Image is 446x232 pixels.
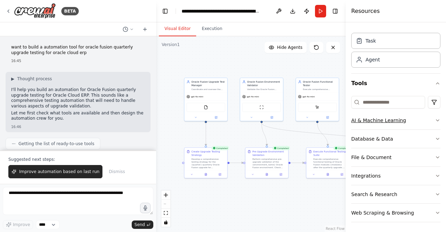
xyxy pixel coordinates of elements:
h4: Resources [351,7,380,15]
img: Logo [14,3,56,19]
img: ScrapeElementFromWebsiteTool [315,105,320,110]
div: Task [366,37,376,44]
button: Switch to previous chat [120,25,137,33]
button: Open in side panel [318,115,338,120]
div: 16:46 [11,124,145,129]
button: Hide Agents [264,42,307,53]
span: Dismiss [109,169,125,174]
button: Dismiss [105,165,128,178]
span: gpt-4o-mini [247,95,259,98]
span: Thought process [17,76,52,82]
a: React Flow attribution [326,227,345,231]
div: 16:45 [11,58,145,63]
div: File & Document [351,154,392,161]
div: Completed [272,146,290,150]
div: Oracle Fusion Upgrade Test ManagerCoordinate and oversee the complete Oracle Fusion quarterly upg... [184,78,228,121]
button: View output [199,172,213,177]
button: File & Document [351,148,440,166]
button: fit view [161,209,170,218]
div: Agent [366,56,380,63]
button: ▶Thought process [11,76,52,82]
div: React Flow controls [161,190,170,227]
div: Crew [351,30,440,73]
button: Send [132,220,153,229]
img: ScrapeWebsiteTool [260,105,264,110]
div: Completed [333,146,351,150]
span: ▶ [11,76,14,82]
button: Web Scraping & Browsing [351,204,440,222]
div: Tools [351,93,440,228]
div: Pre-Upgrade Environment Validation [252,150,286,157]
div: BETA [61,7,79,15]
div: CompletedPre-Upgrade Environment ValidationPerform comprehensive pre-upgrade validation of the {e... [245,148,289,179]
div: Oracle Fusion Functional Tester [303,80,337,87]
div: Search & Research [351,191,397,198]
span: Getting the list of ready-to-use tools [18,141,94,147]
g: Edge from 8304a796-e795-4dca-b879-7fa24e6aa8a3 to f32de01a-4348-479d-8a65-ec1c4486fa26 [230,161,243,165]
div: Execute comprehensive functional testing of Oracle Fusion modules including {modules} to validate... [303,88,337,91]
span: Improve automation based on last run [19,169,99,174]
button: Open in side panel [206,115,226,120]
div: Perform comprehensive pre-upgrade validation of the {environment_name} Oracle Fusion environment.... [252,158,286,169]
div: Oracle Fusion Environment ValidatorValidate the Oracle Fusion environment health and readiness be... [240,78,283,121]
div: Completed [212,146,229,150]
button: View output [321,172,335,177]
g: Edge from b9b760b3-3692-42db-b045-8f882e079bd1 to f32de01a-4348-479d-8a65-ec1c4486fa26 [260,123,269,145]
p: Let me first check what tools are available and then design the automation crew for you. [11,111,145,121]
button: Improve automation based on last run [8,165,102,178]
div: Oracle Fusion Environment Validator [247,80,281,87]
g: Edge from f32de01a-4348-479d-8a65-ec1c4486fa26 to 70d3c46b-3a63-4b1c-bd70-155661ac8a46 [291,161,304,165]
div: Web Scraping & Browsing [351,209,414,216]
button: Tools [351,74,440,93]
span: gpt-4o-mini [191,95,203,98]
button: View output [260,172,274,177]
div: CompletedExecute Functional Testing SuiteExecute comprehensive functional testing of Oracle Fusio... [306,148,349,179]
button: Visual Editor [159,22,196,36]
button: Hide right sidebar [330,6,340,16]
div: Validate the Oracle Fusion environment health and readiness before and after the {quarter} quarte... [247,88,281,91]
button: Search & Research [351,185,440,203]
button: zoom in [161,190,170,200]
button: Open in side panel [214,172,226,177]
button: Click to speak your automation idea [140,203,151,213]
span: Hide Agents [277,45,302,50]
button: Hide left sidebar [160,6,170,16]
div: AI & Machine Learning [351,117,406,124]
p: I'll help you build an automation for Oracle Fusion quarterly upgrade testing for Oracle Cloud ER... [11,87,145,109]
div: Execute Functional Testing Suite [313,150,347,157]
button: Start a new chat [139,25,151,33]
span: gpt-4o-mini [302,95,315,98]
button: AI & Machine Learning [351,111,440,129]
nav: breadcrumb [182,8,260,15]
div: Version 1 [162,42,180,47]
button: Integrations [351,167,440,185]
button: Open in side panel [336,172,348,177]
g: Edge from b9b760b3-3692-42db-b045-8f882e079bd1 to 6bcaa0ba-a25e-4b28-84e8-5065e158b8b0 [260,123,392,145]
button: Improve [3,220,33,229]
div: Oracle Fusion Upgrade Test Manager [191,80,225,87]
p: want to build a automation tool for oracle fusion quarterly upgrade testing for oracle cloud erp [11,45,145,55]
span: Improve [13,222,30,227]
p: Suggested next steps: [8,157,148,162]
g: Edge from 709037e4-8375-4557-b45b-7336511fb000 to 8304a796-e795-4dca-b879-7fa24e6aa8a3 [204,123,208,145]
button: Database & Data [351,130,440,148]
img: FileReadTool [204,105,208,110]
span: Send [134,222,145,227]
div: Integrations [351,172,380,179]
div: Execute comprehensive functional testing of Oracle Fusion modules {modules} after the quarterly u... [313,158,347,169]
div: CompletedCreate Upgrade Testing StrategyDevelop a comprehensive testing strategy for the {quarter... [184,148,228,179]
button: toggle interactivity [161,218,170,227]
div: Oracle Fusion Functional TesterExecute comprehensive functional testing of Oracle Fusion modules ... [295,78,339,121]
button: Open in side panel [275,172,287,177]
div: Database & Data [351,135,393,142]
div: Develop a comprehensive testing strategy for the {quarter} quarterly Oracle Fusion upgrade for {e... [191,158,225,169]
div: Coordinate and oversee the complete Oracle Fusion quarterly upgrade testing process for {environm... [191,88,225,91]
button: Open in side panel [262,115,282,120]
button: Execution [196,22,228,36]
div: Create Upgrade Testing Strategy [191,150,225,157]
